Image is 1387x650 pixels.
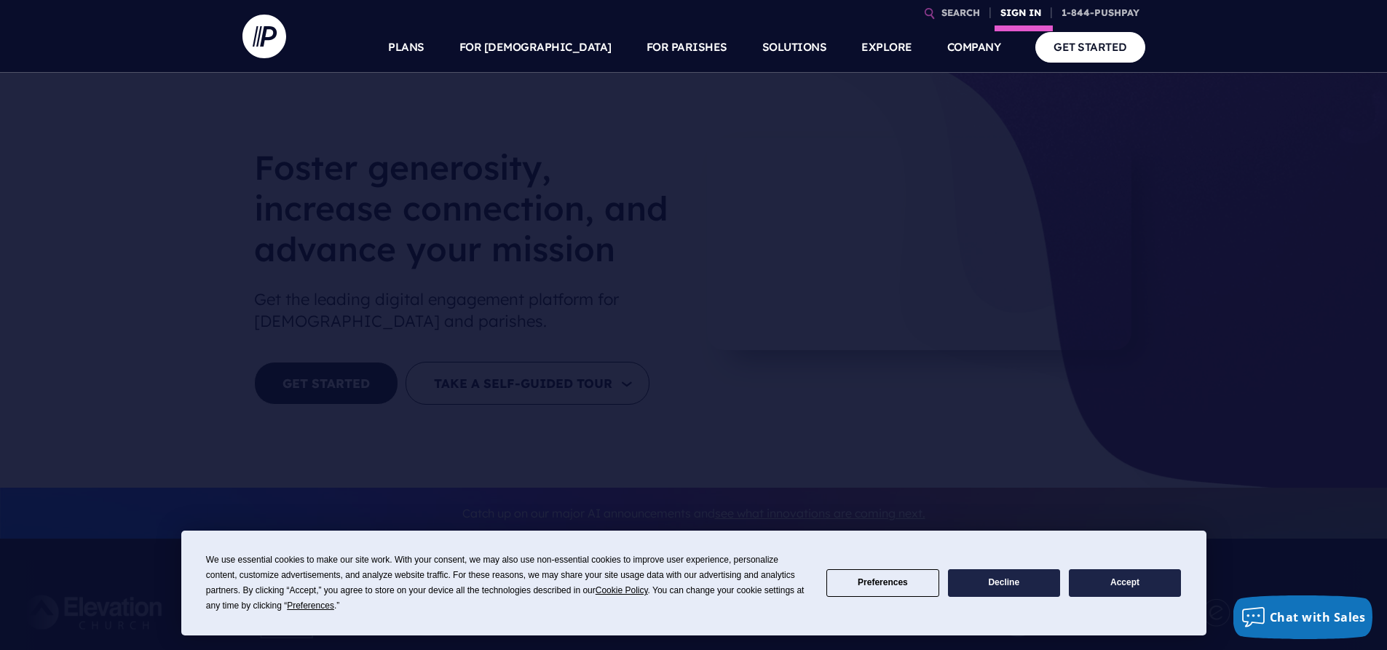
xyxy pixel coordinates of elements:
a: FOR [DEMOGRAPHIC_DATA] [459,22,612,73]
a: PLANS [388,22,424,73]
div: Cookie Consent Prompt [181,531,1206,635]
a: GET STARTED [1035,32,1145,62]
button: Preferences [826,569,939,598]
a: EXPLORE [861,22,912,73]
button: Accept [1069,569,1181,598]
span: Cookie Policy [596,585,648,595]
span: Preferences [287,601,334,611]
button: Decline [948,569,1060,598]
button: Chat with Sales [1233,595,1373,639]
a: COMPANY [947,22,1001,73]
div: We use essential cookies to make our site work. With your consent, we may also use non-essential ... [206,552,809,614]
a: SOLUTIONS [762,22,827,73]
span: Chat with Sales [1270,609,1366,625]
a: FOR PARISHES [647,22,727,73]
